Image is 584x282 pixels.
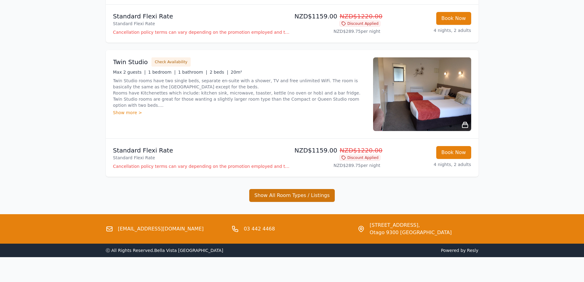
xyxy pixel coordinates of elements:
[370,229,452,236] span: Otago 9300 [GEOGRAPHIC_DATA]
[295,28,380,34] p: NZD$289.75 per night
[295,146,380,155] p: NZD$1159.00
[113,78,366,108] p: Twin Studio rooms have two single beds, separate en-suite with a shower, TV and free unlimited Wi...
[231,70,242,75] span: 20m²
[113,12,290,21] p: Standard Flexi Rate
[295,162,380,168] p: NZD$289.75 per night
[370,222,452,229] span: [STREET_ADDRESS],
[249,189,335,202] button: Show All Room Types / Listings
[340,13,383,20] span: NZD$1220.00
[113,29,290,35] p: Cancellation policy terms can vary depending on the promotion employed and the time of stay of th...
[148,70,176,75] span: 1 bedroom |
[385,27,471,33] p: 4 nights, 2 adults
[295,247,479,253] span: Powered by
[244,225,275,233] a: 03 442 4468
[436,12,471,25] button: Book Now
[113,155,290,161] p: Standard Flexi Rate
[339,21,380,27] span: Discount Applied
[436,146,471,159] button: Book Now
[340,147,383,154] span: NZD$1220.00
[385,161,471,168] p: 4 nights, 2 adults
[210,70,228,75] span: 2 beds |
[467,248,478,253] a: Resly
[113,146,290,155] p: Standard Flexi Rate
[106,248,223,253] span: ⓒ All Rights Reserved. Bella Vista [GEOGRAPHIC_DATA]
[295,12,380,21] p: NZD$1159.00
[113,58,148,66] h3: Twin Studio
[118,225,204,233] a: [EMAIL_ADDRESS][DOMAIN_NAME]
[339,155,380,161] span: Discount Applied
[178,70,207,75] span: 1 bathroom |
[113,21,290,27] p: Standard Flexi Rate
[113,110,366,116] div: Show more >
[113,70,146,75] span: Max 2 guests |
[113,163,290,169] p: Cancellation policy terms can vary depending on the promotion employed and the time of stay of th...
[151,57,191,67] button: Check Availability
